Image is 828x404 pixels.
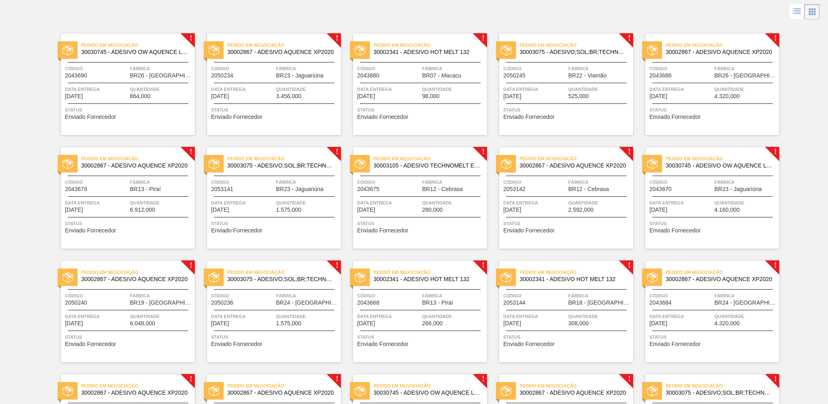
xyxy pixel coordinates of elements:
[520,49,627,55] span: 30003075 - ADESIVO;SOL;BR;TECHNOMELT SUPRA HT 35125
[81,49,188,55] span: 30030745 - ADESIVO OW AQUENCE LG 30 MCR
[373,41,487,49] span: Pedido em Negociação
[65,178,128,186] span: Código
[65,219,193,228] span: Status
[49,147,195,249] a: !statusPedido em Negociação30002867 - ADESIVO AQUENCE XP2020Código2043679FábricaBR13 - PiraíData ...
[666,268,779,276] span: Pedido em Negociação
[568,64,631,73] span: Fábrica
[649,228,701,234] span: Enviado Fornecedor
[65,93,83,99] span: 14/10/2025
[647,45,658,56] img: status
[649,114,701,120] span: Enviado Fornecedor
[227,276,334,282] span: 30003075 - ADESIVO;SOL;BR;TECHNOMELT SUPRA HT 35125
[422,199,485,207] span: Quantidade
[503,341,554,347] span: Enviado Fornecedor
[422,93,440,99] span: 98,000
[649,333,777,341] span: Status
[666,163,773,169] span: 30030745 - ADESIVO OW AQUENCE LG 30 MCR
[568,85,631,93] span: Quantidade
[49,261,195,362] a: !statusPedido em Negociação30002867 - ADESIVO AQUENCE XP2020Código2050240FábricaBR19 - [GEOGRAPHI...
[568,199,631,207] span: Quantidade
[341,34,487,135] a: !statusPedido em Negociação30002341 - ADESIVO HOT MELT 132Código2043680FábricaBR07 - MacacuData E...
[649,73,672,79] span: 2043686
[714,312,777,320] span: Quantidade
[503,312,566,320] span: Data Entrega
[520,41,633,49] span: Pedido em Negociação
[209,159,219,169] img: status
[520,390,627,396] span: 30002867 - ADESIVO AQUENCE XP2020
[501,45,511,56] img: status
[714,320,740,327] span: 4.320,000
[63,386,73,396] img: status
[211,228,262,234] span: Enviado Fornecedor
[568,292,631,300] span: Fábrica
[276,320,301,327] span: 1.575,000
[804,4,820,19] div: Visão em Cards
[65,300,87,306] span: 2050240
[341,261,487,362] a: !statusPedido em Negociação30002341 - ADESIVO HOT MELT 132Código2043668FábricaBR13 - PiraíData En...
[422,292,485,300] span: Fábrica
[63,45,73,56] img: status
[568,312,631,320] span: Quantidade
[649,207,667,213] span: 27/10/2025
[714,93,740,99] span: 4.320,000
[649,341,701,347] span: Enviado Fornecedor
[422,64,485,73] span: Fábrica
[422,207,443,213] span: 280,000
[211,106,339,114] span: Status
[211,73,233,79] span: 2050234
[81,163,188,169] span: 30002867 - ADESIVO AQUENCE XP2020
[65,333,193,341] span: Status
[357,300,379,306] span: 2043668
[357,186,379,192] span: 2043675
[130,178,193,186] span: Fábrica
[130,64,193,73] span: Fábrica
[227,41,341,49] span: Pedido em Negociação
[373,382,487,390] span: Pedido em Negociação
[65,64,128,73] span: Código
[130,207,155,213] span: 6.912,000
[355,272,365,283] img: status
[130,312,193,320] span: Quantidade
[649,292,712,300] span: Código
[373,163,481,169] span: 30003105 - ADESIVO TECHNOMELT EM 362
[568,320,589,327] span: 308,000
[422,85,485,93] span: Quantidade
[276,73,323,79] span: BR23 - Jaguariúna
[357,114,408,120] span: Enviado Fornecedor
[422,312,485,320] span: Quantidade
[65,320,83,327] span: 29/10/2025
[195,261,341,362] a: !statusPedido em Negociação30003075 - ADESIVO;SOL;BR;TECHNOMELT SUPRA HT 35125Código2050236Fábric...
[65,85,128,93] span: Data Entrega
[503,207,521,213] span: 24/10/2025
[276,199,339,207] span: Quantidade
[649,178,712,186] span: Código
[503,199,566,207] span: Data Entrega
[65,292,128,300] span: Código
[357,341,408,347] span: Enviado Fornecedor
[649,64,712,73] span: Código
[130,93,151,99] span: 864,000
[65,312,128,320] span: Data Entrega
[276,64,339,73] span: Fábrica
[633,261,779,362] a: !statusPedido em Negociação30002867 - ADESIVO AQUENCE XP2020Código2043684FábricaBR24 - [GEOGRAPHI...
[227,49,334,55] span: 30002867 - ADESIVO AQUENCE XP2020
[501,159,511,169] img: status
[211,64,274,73] span: Código
[211,219,339,228] span: Status
[503,106,631,114] span: Status
[487,34,633,135] a: !statusPedido em Negociação30003075 - ADESIVO;SOL;BR;TECHNOMELT SUPRA HT 35125Código2050245Fábric...
[568,178,631,186] span: Fábrica
[503,85,566,93] span: Data Entrega
[357,178,420,186] span: Código
[649,219,777,228] span: Status
[357,333,485,341] span: Status
[209,386,219,396] img: status
[373,390,481,396] span: 30030745 - ADESIVO OW AQUENCE LG 30 MCR
[501,386,511,396] img: status
[211,300,233,306] span: 2050236
[649,300,672,306] span: 2043684
[373,276,481,282] span: 30002341 - ADESIVO HOT MELT 132
[714,73,777,79] span: BR26 - Uberlândia
[211,93,229,99] span: 20/10/2025
[130,199,193,207] span: Quantidade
